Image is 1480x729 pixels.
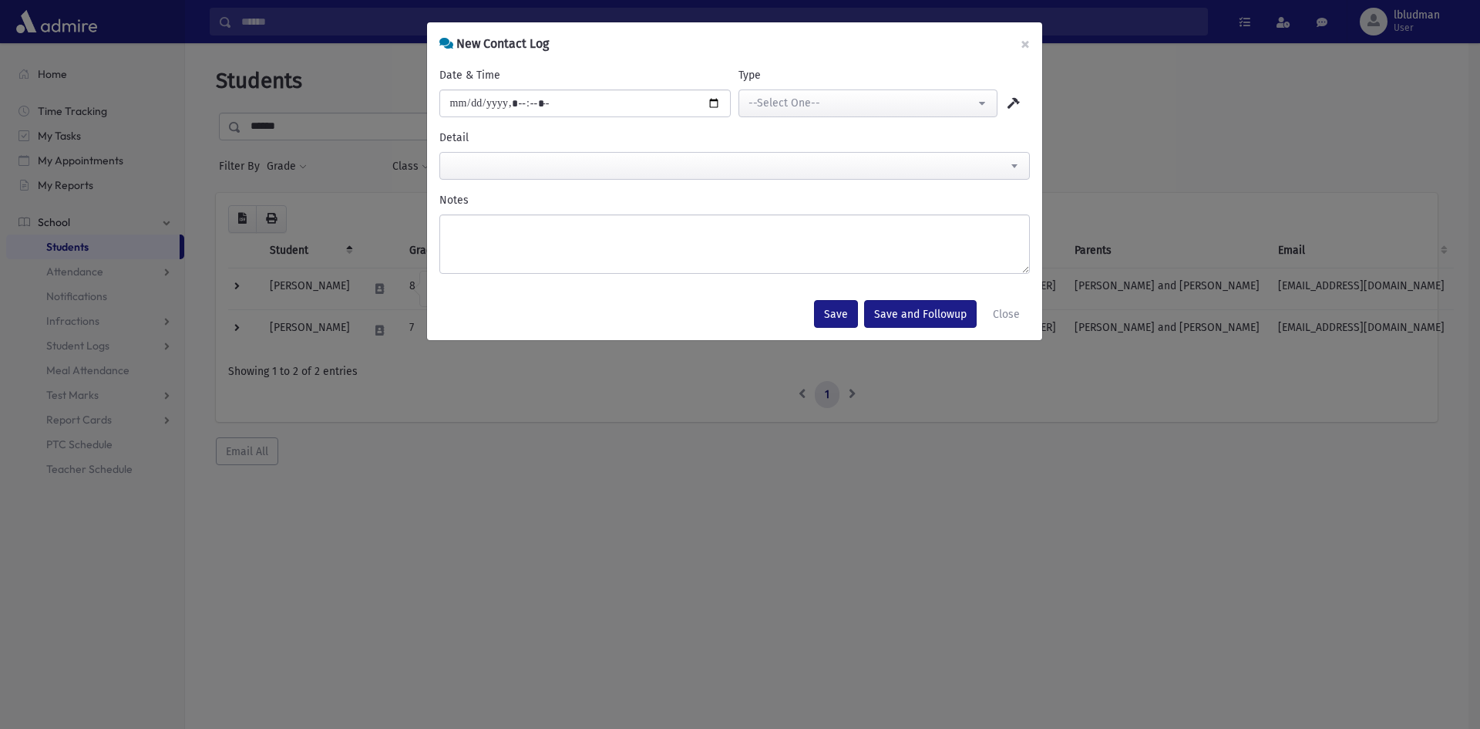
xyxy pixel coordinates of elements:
[814,300,858,328] button: Save
[864,300,977,328] button: Save and Followup
[983,300,1030,328] button: Close
[439,67,500,83] label: Date & Time
[1008,22,1042,66] button: ×
[439,192,469,208] label: Notes
[738,67,761,83] label: Type
[748,95,975,111] div: --Select One--
[738,89,997,117] button: --Select One--
[439,130,469,146] label: Detail
[439,35,549,53] h6: New Contact Log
